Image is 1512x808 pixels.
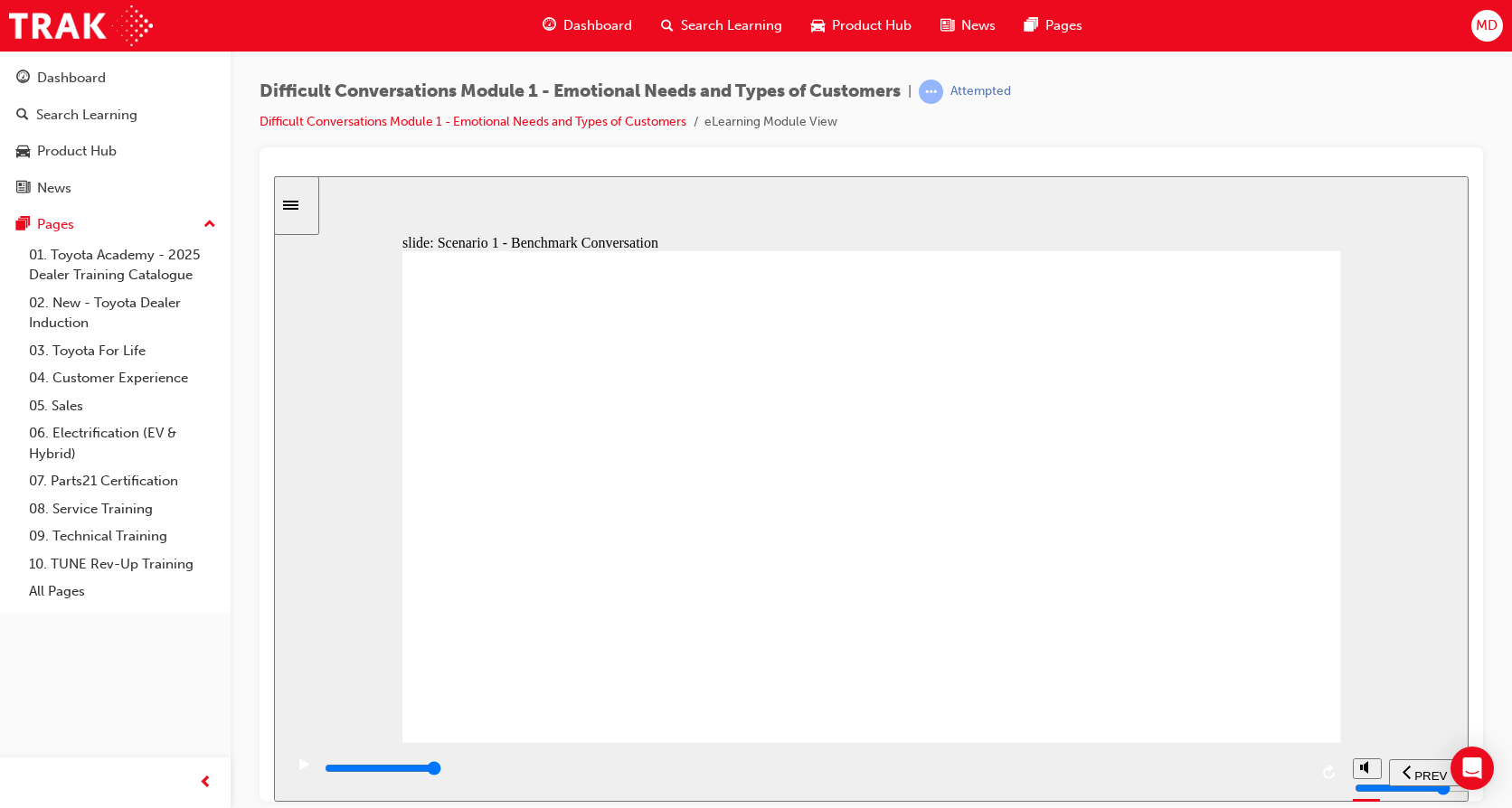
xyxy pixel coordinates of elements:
[22,337,223,365] a: 03. Toyota For Life
[260,81,901,102] span: Difficult Conversations Module 1 - Emotional Needs and Types of Customers
[37,214,74,235] div: Pages
[22,467,223,495] a: 07. Parts21 Certification
[811,14,825,37] span: car-icon
[1115,583,1186,610] button: previous
[1115,567,1186,625] nav: slide navigation
[1045,15,1082,36] span: Pages
[7,172,223,205] a: News
[961,15,996,36] span: News
[1081,605,1197,619] input: volume
[22,419,223,467] a: 06. Electrification (EV & Hybrid)
[199,772,213,794] span: prev-icon
[22,241,223,289] a: 01. Toyota Academy - 2025 Dealer Training Catalogue
[919,80,943,104] span: learningRecordVerb_ATTEMPT-icon
[1140,593,1173,606] span: PREV
[1043,583,1070,610] button: replay
[9,581,40,612] button: play/pause
[1079,567,1106,625] div: misc controls
[7,135,223,168] a: Product Hub
[22,392,223,420] a: 05. Sales
[563,15,632,36] span: Dashboard
[36,105,137,126] div: Search Learning
[16,70,30,87] span: guage-icon
[22,550,223,578] a: 10. TUNE Rev-Up Training
[16,108,29,124] span: search-icon
[7,99,223,132] a: Search Learning
[16,144,30,160] span: car-icon
[1079,582,1108,603] button: volume
[7,208,223,241] button: Pages
[203,213,216,237] span: up-icon
[37,178,71,199] div: News
[647,7,797,44] a: search-iconSearch Learning
[1471,10,1503,42] button: MD
[7,58,223,208] button: DashboardSearch LearningProduct HubNews
[832,15,912,36] span: Product Hub
[543,14,556,37] span: guage-icon
[661,14,674,37] span: search-icon
[9,5,153,46] img: Trak
[260,114,686,129] a: Difficult Conversations Module 1 - Emotional Needs and Types of Customers
[51,585,167,599] input: slide progress
[528,7,647,44] a: guage-iconDashboard
[1025,14,1038,37] span: pages-icon
[7,61,223,95] a: Dashboard
[950,83,1011,100] div: Attempted
[908,81,912,102] span: |
[797,7,926,44] a: car-iconProduct Hub
[1451,747,1494,790] div: Open Intercom Messenger
[9,567,1070,625] div: playback controls
[926,7,1010,44] a: news-iconNews
[940,14,954,37] span: news-icon
[22,495,223,523] a: 08. Service Training
[1476,15,1498,36] span: MD
[37,141,117,162] div: Product Hub
[22,364,223,392] a: 04. Customer Experience
[16,181,30,197] span: news-icon
[22,289,223,337] a: 02. New - Toyota Dealer Induction
[681,15,782,36] span: Search Learning
[22,522,223,550] a: 09. Technical Training
[16,217,30,233] span: pages-icon
[37,68,106,89] div: Dashboard
[704,112,837,133] li: eLearning Module View
[22,578,223,606] a: All Pages
[1010,7,1097,44] a: pages-iconPages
